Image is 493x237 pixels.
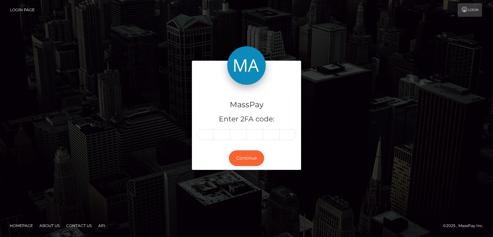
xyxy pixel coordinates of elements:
[37,221,62,231] a: About Us
[197,114,296,124] h5: Enter 2FA code:
[197,99,296,110] h4: MassPay
[7,221,36,231] a: Homepage
[227,46,266,85] img: MassPay
[10,3,35,17] a: Login Page
[458,3,482,17] a: Login
[96,221,108,231] a: API
[64,221,94,231] a: Contact Us
[443,222,488,229] div: © 2025 , MassPay Inc.
[229,150,264,166] button: Continue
